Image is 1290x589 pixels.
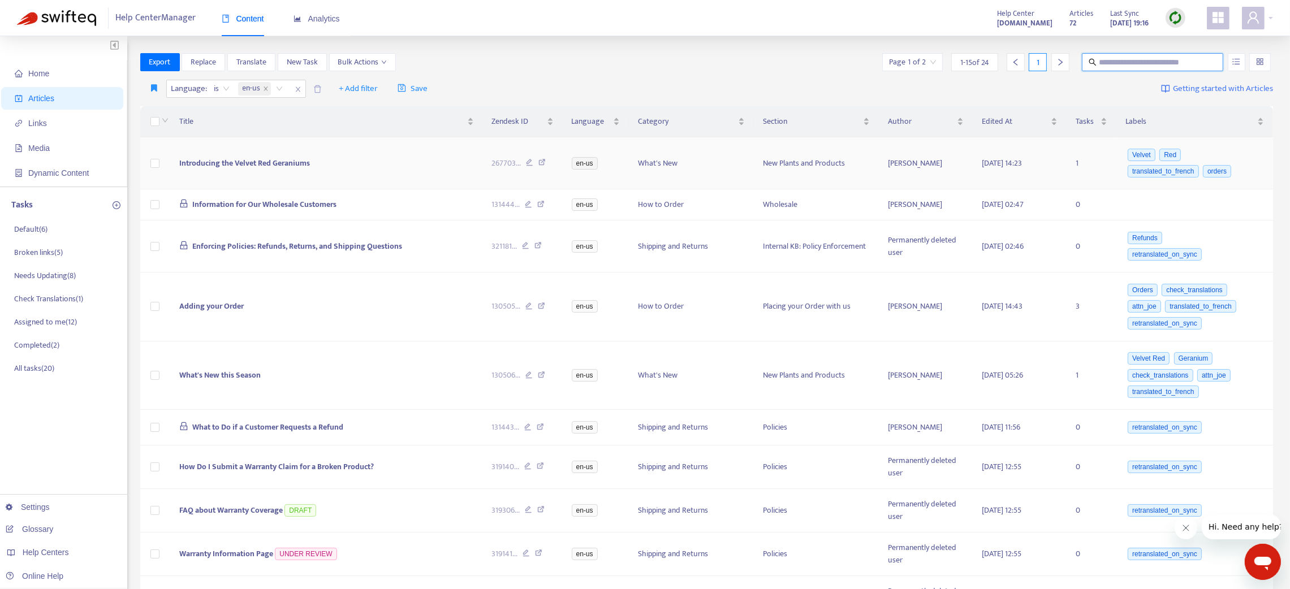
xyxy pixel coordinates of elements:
span: link [15,119,23,127]
p: Check Translations ( 1 ) [14,293,83,305]
td: 0 [1067,220,1116,272]
td: 0 [1067,410,1116,445]
span: orders [1203,165,1231,177]
p: Tasks [11,198,33,212]
span: Velvet [1128,149,1155,161]
td: 3 [1067,272,1116,341]
td: Policies [754,410,879,445]
button: + Add filter [330,80,386,98]
td: 1 [1067,341,1116,410]
span: en-us [572,548,598,560]
span: Help Center [997,7,1034,20]
th: Title [170,106,483,137]
span: 130505 ... [492,300,521,313]
button: saveSave [389,80,436,98]
span: user [1246,11,1260,24]
span: Links [28,119,47,128]
td: Policies [754,445,879,489]
th: Category [629,106,754,137]
td: [PERSON_NAME] [879,272,973,341]
span: Enforcing Policies: Refunds, Returns, and Shipping Questions [192,240,402,253]
span: 1 - 15 of 24 [960,57,989,68]
button: unordered-list [1228,53,1245,71]
span: translated_to_french [1128,386,1198,398]
span: attn_joe [1197,369,1231,382]
span: 319140 ... [492,461,520,473]
span: [DATE] 12:55 [982,504,1021,517]
span: Zendesk ID [492,115,545,128]
span: Getting started with Articles [1173,83,1273,96]
td: Policies [754,489,879,532]
span: retranslated_on_sync [1128,317,1202,330]
span: en-us [572,369,598,382]
th: Section [754,106,879,137]
td: Policies [754,532,879,576]
div: 1 [1029,53,1047,71]
button: Translate [227,53,275,71]
span: left [1012,58,1020,66]
span: + Add filter [339,82,378,96]
span: Hi. Need any help? [7,8,81,17]
th: Tasks [1067,106,1116,137]
span: Replace [191,56,216,68]
span: Language : [167,80,209,97]
a: [DOMAIN_NAME] [997,16,1052,29]
td: Permanently deleted user [879,445,973,489]
span: en-us [572,157,598,170]
td: 0 [1067,489,1116,532]
span: [DATE] 05:26 [982,369,1023,382]
span: Dynamic Content [28,168,89,177]
span: Articles [1069,7,1093,20]
span: Geranium [1174,352,1213,365]
span: Media [28,144,50,153]
th: Author [879,106,973,137]
span: Warranty Information Page [179,547,273,560]
span: home [15,70,23,77]
span: [DATE] 02:47 [982,198,1024,211]
span: 130506 ... [492,369,521,382]
th: Edited At [973,106,1067,137]
span: 131443 ... [492,421,520,434]
span: Red [1159,149,1181,161]
span: 321181 ... [492,240,517,253]
p: All tasks ( 20 ) [14,362,54,374]
span: down [381,59,387,65]
td: [PERSON_NAME] [879,341,973,410]
span: Export [149,56,171,68]
span: Orders [1128,284,1158,296]
p: Broken links ( 5 ) [14,246,63,258]
span: retranslated_on_sync [1128,504,1202,517]
td: Permanently deleted user [879,532,973,576]
span: lock [179,199,188,208]
span: [DATE] 11:56 [982,421,1020,434]
span: Information for Our Wholesale Customers [192,198,336,211]
td: New Plants and Products [754,137,879,189]
span: Section [763,115,861,128]
span: [DATE] 14:43 [982,300,1022,313]
button: Bulk Actionsdown [329,53,396,71]
span: right [1056,58,1064,66]
p: Default ( 6 ) [14,223,48,235]
td: Shipping and Returns [629,220,754,272]
span: UNDER REVIEW [275,548,336,560]
img: sync.dc5367851b00ba804db3.png [1168,11,1183,25]
span: Language [572,115,611,128]
td: Shipping and Returns [629,410,754,445]
td: Shipping and Returns [629,532,754,576]
span: en-us [572,240,598,253]
p: Completed ( 2 ) [14,339,59,351]
span: [DATE] 12:55 [982,547,1021,560]
span: What's New this Season [179,369,261,382]
span: retranslated_on_sync [1128,461,1202,473]
span: DRAFT [284,504,316,517]
iframe: Message from company [1202,514,1281,539]
iframe: Close message [1175,517,1197,539]
span: container [15,169,23,177]
button: New Task [278,53,327,71]
span: translated_to_french [1165,300,1236,313]
span: save [398,84,406,92]
span: Velvet Red [1128,352,1170,365]
strong: [DATE] 19:16 [1110,17,1149,29]
span: [DATE] 14:23 [982,157,1022,170]
span: Adding your Order [179,300,244,313]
